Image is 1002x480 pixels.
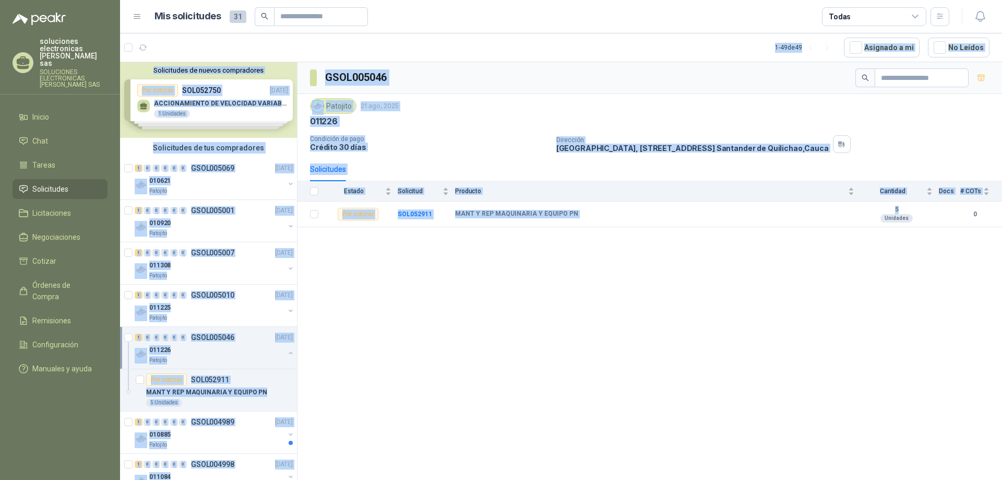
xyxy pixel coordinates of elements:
div: 1 [135,207,142,214]
p: soluciones electronicas [PERSON_NAME] sas [40,38,108,67]
p: [DATE] [275,417,293,427]
div: 0 [161,461,169,468]
p: [DATE] [275,248,293,258]
p: GSOL004998 [191,461,234,468]
img: Company Logo [312,100,324,112]
div: 0 [152,418,160,426]
img: Company Logo [135,306,147,318]
th: # COTs [960,181,1002,202]
a: 1 0 0 0 0 0 GSOL005069[DATE] Company Logo010621Patojito [135,162,295,195]
div: 0 [144,207,151,214]
p: GSOL005001 [191,207,234,214]
span: Producto [455,188,846,195]
p: GSOL005007 [191,249,234,256]
div: 1 [135,418,142,426]
p: GSOL005046 [191,334,234,341]
p: Crédito 30 días [310,143,548,151]
button: No Leídos [928,38,989,57]
div: 0 [170,334,178,341]
a: Remisiones [13,311,108,331]
div: 0 [170,165,178,172]
div: 0 [144,249,151,256]
div: 0 [161,291,169,299]
div: 1 [135,165,142,172]
div: 0 [170,291,178,299]
span: Solicitud [398,188,440,195]
a: Inicio [13,107,108,127]
div: Solicitudes de tus compradores [120,138,297,158]
span: Tareas [32,159,55,171]
th: Docs [939,181,960,202]
span: Remisiones [32,315,71,326]
div: 0 [144,165,151,172]
div: Patojito [310,98,356,114]
p: Condición de pago [310,135,548,143]
a: 1 0 0 0 0 0 GSOL005007[DATE] Company Logo011308Patojito [135,247,295,280]
p: 011225 [149,303,171,313]
p: 010621 [149,176,171,186]
p: [GEOGRAPHIC_DATA], [STREET_ADDRESS] Santander de Quilichao , Cauca [556,144,829,153]
a: Cotizar [13,251,108,271]
p: Patojito [149,272,167,280]
button: Solicitudes de nuevos compradores [124,66,293,74]
div: 0 [152,291,160,299]
div: 1 [135,334,142,341]
b: 0 [960,209,989,219]
th: Estado [325,181,398,202]
div: 0 [179,461,187,468]
div: 0 [179,249,187,256]
div: 0 [179,334,187,341]
img: Company Logo [135,348,147,360]
p: [DATE] [275,333,293,343]
a: Órdenes de Compra [13,275,108,307]
span: 31 [230,10,246,23]
div: 1 [135,461,142,468]
p: Patojito [149,187,167,195]
p: GSOL005069 [191,165,234,172]
th: Solicitud [398,181,455,202]
div: Unidades [880,214,913,223]
div: Todas [829,11,851,22]
img: Logo peakr [13,13,66,25]
p: Dirección [556,136,829,144]
span: Negociaciones [32,231,80,243]
p: SOLUCIONES ELECTRONICAS [PERSON_NAME] SAS [40,69,108,88]
div: 1 [135,291,142,299]
p: MANT Y REP MAQUINARIA Y EQUIPO PN [146,388,267,397]
img: Company Logo [135,221,147,233]
th: Cantidad [861,181,939,202]
div: 0 [144,461,151,468]
div: 0 [152,207,160,214]
div: 0 [170,418,178,426]
a: 1 0 0 0 0 0 GSOL004989[DATE] Company Logo010885Patojito [135,416,295,449]
p: Patojito [149,441,167,449]
div: 0 [179,207,187,214]
p: 010920 [149,218,171,228]
div: 0 [161,334,169,341]
div: 0 [170,249,178,256]
a: Manuales y ayuda [13,359,108,379]
span: Solicitudes [32,183,68,195]
div: 1 [135,249,142,256]
span: Inicio [32,111,49,123]
p: Patojito [149,314,167,322]
b: SOL052911 [398,210,432,218]
div: 0 [161,418,169,426]
a: Solicitudes [13,179,108,199]
a: 1 0 0 0 0 0 GSOL005046[DATE] Company Logo011226Patojito [135,331,295,365]
div: 0 [179,291,187,299]
div: 0 [152,334,160,341]
p: SOL052911 [191,376,229,383]
a: Configuración [13,335,108,355]
img: Company Logo [135,179,147,191]
span: Chat [32,135,48,147]
div: 0 [170,207,178,214]
p: 011308 [149,261,171,271]
span: search [862,74,869,81]
span: search [261,13,268,20]
b: MANT Y REP MAQUINARIA Y EQUIPO PN [455,210,578,218]
p: Patojito [149,356,167,365]
div: 0 [161,249,169,256]
div: 0 [144,291,151,299]
p: GSOL005010 [191,291,234,299]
